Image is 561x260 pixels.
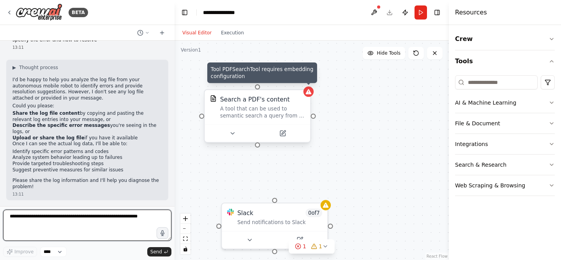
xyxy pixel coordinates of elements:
button: Open in side panel [258,128,307,138]
img: Slack [227,208,234,215]
button: Open in side panel [275,235,324,245]
div: Version 1 [181,47,201,53]
li: Suggest preventive measures for similar issues [12,167,162,173]
div: Search a PDF's content [220,95,289,104]
button: fit view [180,234,191,244]
div: 13:11 [12,45,162,50]
button: Send [147,247,171,256]
p: Once I can see the actual log data, I'll be able to: [12,141,162,147]
span: Improve [14,249,34,255]
img: PDFSearchTool [210,95,217,102]
strong: Upload or share the log file [12,135,85,141]
div: Tools [455,72,555,202]
span: 1 [303,242,306,250]
button: Search & Research [455,155,555,175]
button: Improve [3,247,37,257]
button: Switch to previous chat [134,28,153,37]
li: by copying and pasting the relevant log entries into your message, or [12,110,162,123]
a: React Flow attribution [427,254,448,258]
div: BETA [69,8,88,17]
button: zoom in [180,214,191,224]
button: Start a new chat [156,28,168,37]
span: Send [150,249,162,255]
button: Execution [216,28,249,37]
img: Logo [16,4,62,21]
button: Visual Editor [178,28,216,37]
button: Hide right sidebar [432,7,443,18]
p: Please share the log information and I'll help you diagnose the problem! [12,178,162,190]
button: Tools [455,50,555,72]
span: 1 [319,242,322,250]
button: AI & Machine Learning [455,93,555,113]
li: you're seeing in the logs, or [12,123,162,135]
div: Send notifications to Slack [237,219,322,226]
button: Crew [455,28,555,50]
li: if you have it available [12,135,162,141]
li: Analyze system behavior leading up to failures [12,155,162,161]
strong: Share the log file content [12,110,80,116]
div: Tool PDFSearchTool requires embedding configuration [207,62,317,83]
h4: Resources [455,8,487,17]
button: Click to speak your automation idea [157,227,168,239]
li: Identify specific error patterns and codes [12,149,162,155]
p: Could you please: [12,103,162,109]
div: 13:11 [12,191,162,197]
div: React Flow controls [180,214,191,254]
div: A tool that can be used to semantic search a query from a PDF's content. [220,105,305,119]
button: File & Document [455,113,555,134]
div: Slack [237,208,253,217]
span: Thought process [19,64,58,71]
span: Number of enabled actions [305,208,322,217]
button: zoom out [180,224,191,234]
nav: breadcrumb [203,9,243,16]
button: ▶Thought process [12,64,58,71]
div: Tool PDFSearchTool requires embedding configurationPDFSearchToolSearch a PDF's contentA tool that... [204,91,311,145]
button: Hide Tools [363,47,405,59]
button: Web Scraping & Browsing [455,175,555,196]
span: ▶ [12,64,16,71]
li: Provide targeted troubleshooting steps [12,161,162,167]
button: 11 [289,239,335,254]
button: Integrations [455,134,555,154]
button: toggle interactivity [180,244,191,254]
strong: Describe the specific error messages [12,123,110,128]
span: Hide Tools [377,50,400,56]
button: Hide left sidebar [179,7,190,18]
p: I'd be happy to help you analyze the log file from your autonomous mobile robot to identify error... [12,77,162,101]
div: SlackSlack0of7Send notifications to Slack [221,203,328,249]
